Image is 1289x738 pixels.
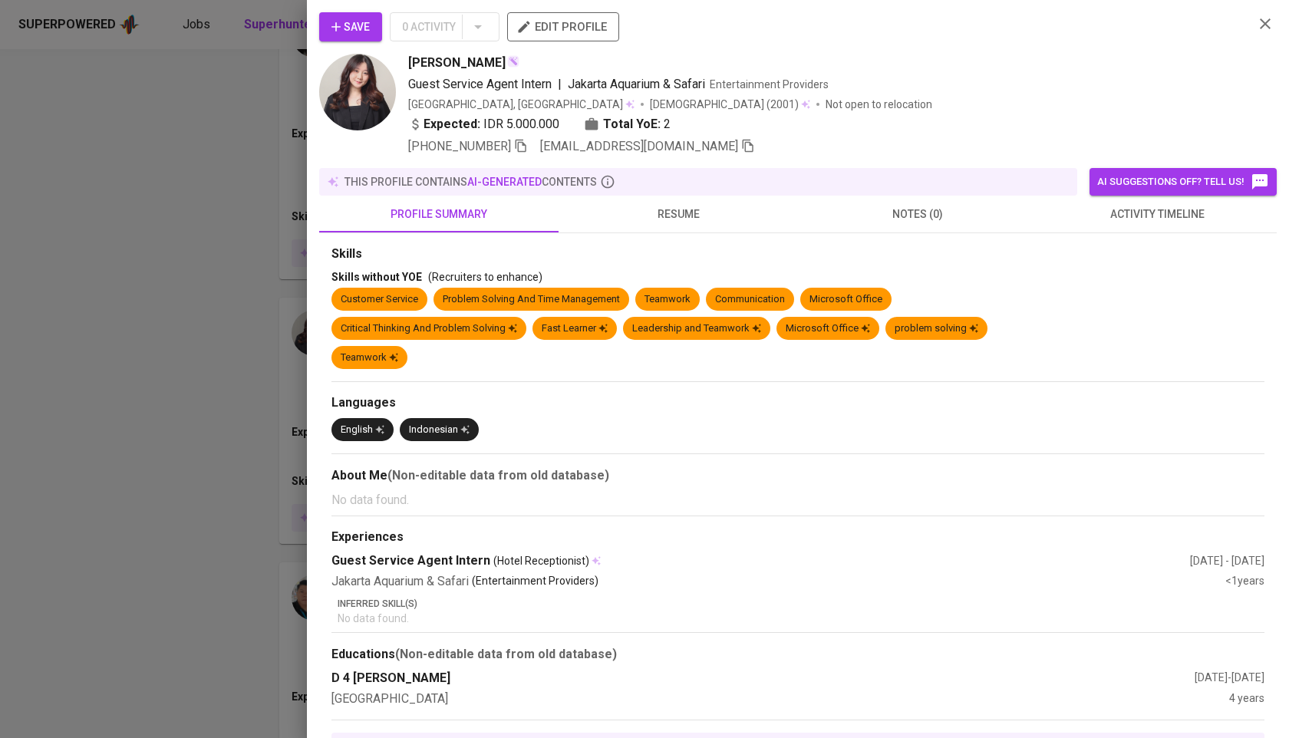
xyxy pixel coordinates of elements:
[328,205,549,224] span: profile summary
[319,12,382,41] button: Save
[710,78,829,91] span: Entertainment Providers
[408,115,559,133] div: IDR 5.000.000
[331,491,1264,509] p: No data found.
[1229,690,1264,708] div: 4 years
[319,54,396,130] img: 830c06e2eb3d7f9e487bc36d5693d428.jpg
[507,20,619,32] a: edit profile
[895,321,978,336] div: problem solving
[558,75,562,94] span: |
[409,423,470,437] div: Indonesian
[540,139,738,153] span: [EMAIL_ADDRESS][DOMAIN_NAME]
[408,97,635,112] div: [GEOGRAPHIC_DATA], [GEOGRAPHIC_DATA]
[408,54,506,72] span: [PERSON_NAME]
[1190,553,1264,568] div: [DATE] - [DATE]
[331,245,1264,263] div: Skills
[331,271,422,283] span: Skills without YOE
[603,115,661,133] b: Total YoE:
[1195,671,1264,684] span: [DATE] - [DATE]
[507,55,519,68] img: magic_wand.svg
[341,321,517,336] div: Critical Thinking And Problem Solving
[331,529,1264,546] div: Experiences
[387,468,609,483] b: (Non-editable data from old database)
[331,552,1190,570] div: Guest Service Agent Intern
[345,174,597,189] p: this profile contains contents
[809,292,882,307] div: Microsoft Office
[807,205,1028,224] span: notes (0)
[467,176,542,188] span: AI-generated
[568,205,789,224] span: resume
[1090,168,1277,196] button: AI suggestions off? Tell us!
[408,77,552,91] span: Guest Service Agent Intern
[1225,573,1264,591] div: <1 years
[826,97,932,112] p: Not open to relocation
[338,611,1264,626] p: No data found.
[424,115,480,133] b: Expected:
[644,292,691,307] div: Teamwork
[786,321,870,336] div: Microsoft Office
[395,647,617,661] b: (Non-editable data from old database)
[568,77,705,91] span: Jakarta Aquarium & Safari
[519,17,607,37] span: edit profile
[493,553,589,568] span: (Hotel Receptionist)
[1097,173,1269,191] span: AI suggestions off? Tell us!
[472,573,598,591] p: (Entertainment Providers)
[632,321,761,336] div: Leadership and Teamwork
[331,573,1225,591] div: Jakarta Aquarium & Safari
[443,292,620,307] div: Problem Solving And Time Management
[331,645,1264,664] div: Educations
[542,321,608,336] div: Fast Learner
[331,670,1195,687] div: D 4 [PERSON_NAME]
[331,690,1229,708] div: [GEOGRAPHIC_DATA]
[341,351,398,365] div: Teamwork
[507,12,619,41] button: edit profile
[650,97,810,112] div: (2001)
[715,292,785,307] div: Communication
[428,271,542,283] span: (Recruiters to enhance)
[1047,205,1268,224] span: activity timeline
[331,18,370,37] span: Save
[341,292,418,307] div: Customer Service
[331,466,1264,485] div: About Me
[650,97,766,112] span: [DEMOGRAPHIC_DATA]
[341,423,384,437] div: English
[338,597,1264,611] p: Inferred Skill(s)
[664,115,671,133] span: 2
[331,394,1264,412] div: Languages
[408,139,511,153] span: [PHONE_NUMBER]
